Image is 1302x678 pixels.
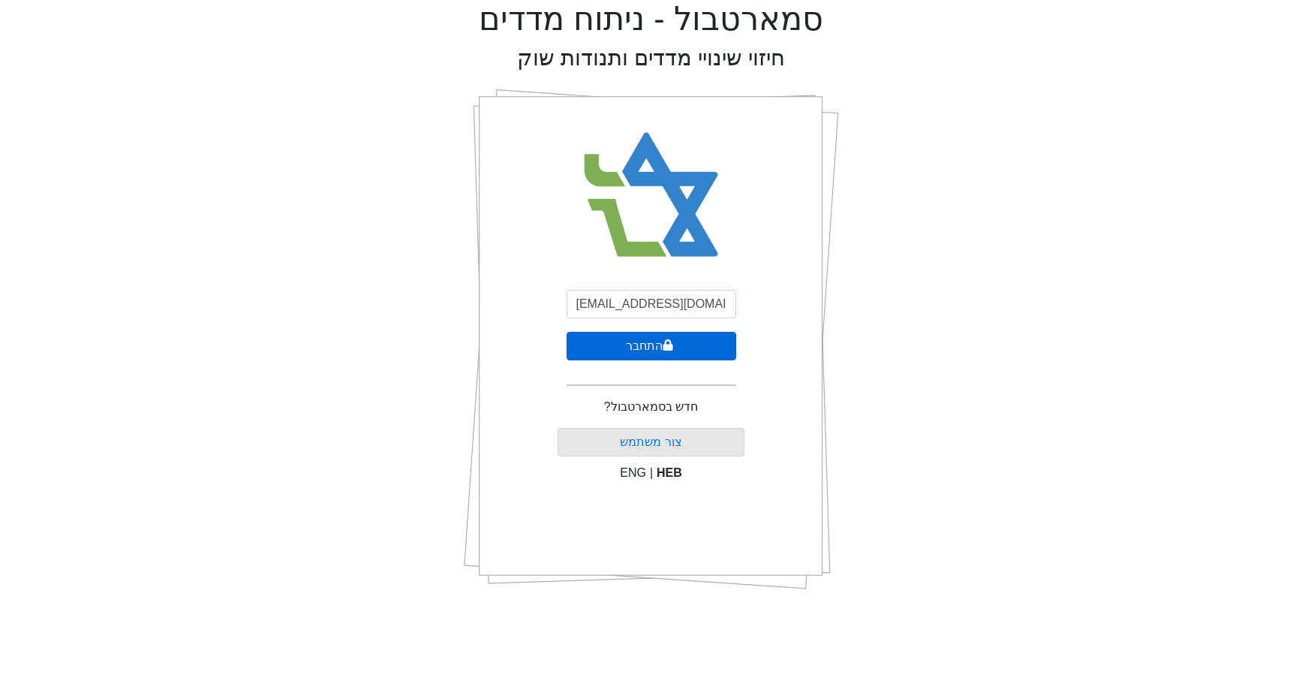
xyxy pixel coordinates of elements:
[567,332,736,360] button: התחבר
[517,45,785,71] h2: חיזוי שינויי מדדים ותנודות שוק
[620,435,681,448] a: צור משתמש
[657,466,682,479] span: HEB
[604,398,698,416] p: חדש בסמארטבול?
[620,466,646,479] span: ENG
[570,113,732,278] img: Smart Bull
[558,428,744,457] button: צור משתמש
[567,290,736,318] input: אימייל
[650,466,653,479] span: |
